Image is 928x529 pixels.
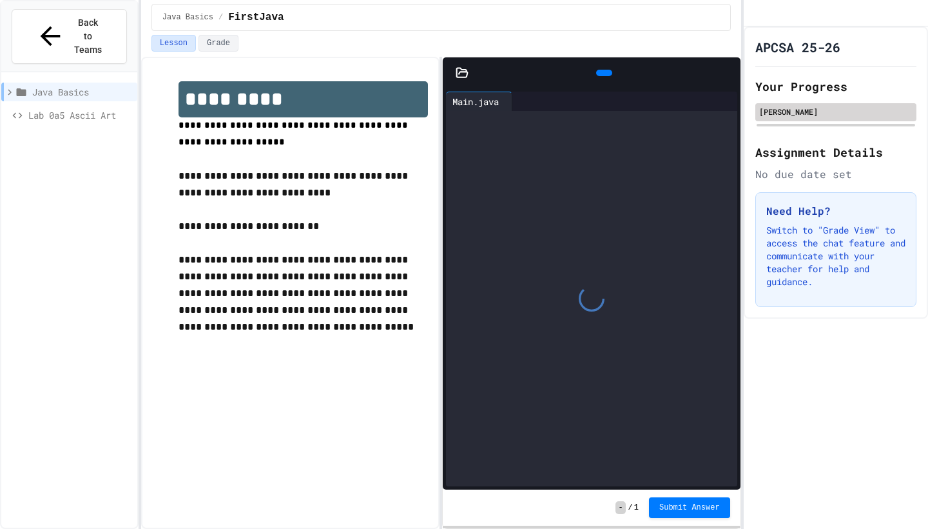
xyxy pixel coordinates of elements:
[628,503,633,513] span: /
[766,203,905,219] h3: Need Help?
[162,12,213,23] span: Java Basics
[28,108,132,122] span: Lab 0a5 Ascii Art
[759,106,913,117] div: [PERSON_NAME]
[755,166,916,182] div: No due date set
[228,10,284,25] span: FirstJava
[659,503,720,513] span: Submit Answer
[73,16,103,57] span: Back to Teams
[32,85,132,99] span: Java Basics
[755,143,916,161] h2: Assignment Details
[649,497,730,518] button: Submit Answer
[198,35,238,52] button: Grade
[755,38,840,56] h1: APCSA 25-26
[218,12,223,23] span: /
[615,501,625,514] span: -
[755,77,916,95] h2: Your Progress
[446,92,512,111] div: Main.java
[446,95,505,108] div: Main.java
[151,35,196,52] button: Lesson
[766,224,905,288] p: Switch to "Grade View" to access the chat feature and communicate with your teacher for help and ...
[12,9,127,64] button: Back to Teams
[634,503,639,513] span: 1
